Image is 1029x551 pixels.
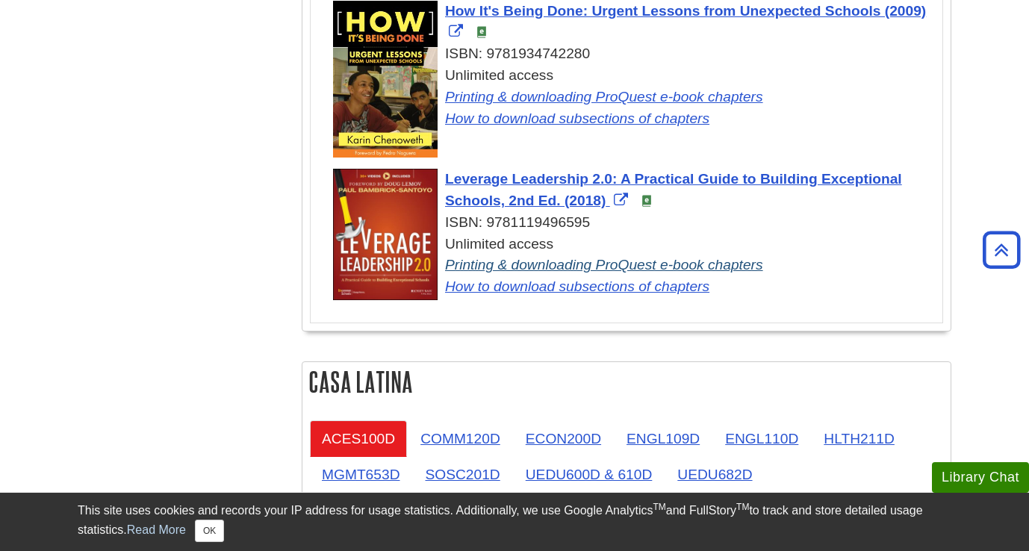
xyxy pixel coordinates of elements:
a: Link opens in new window [445,110,709,126]
a: Read More [127,523,186,536]
a: Link opens in new window [445,89,763,105]
div: ISBN: 9781934742280 [333,43,935,65]
a: Link opens in new window [445,3,926,40]
div: Unlimited access [333,234,935,298]
div: Unlimited access [333,65,935,129]
button: Close [195,520,224,542]
a: Link opens in new window [445,257,763,273]
div: This site uses cookies and records your IP address for usage statistics. Additionally, we use Goo... [78,502,951,542]
a: MGMT653D [310,456,411,493]
img: Cover Art [333,1,438,158]
img: e-Book [641,195,653,207]
a: Back to Top [977,240,1025,260]
div: ISBN: 9781119496595 [333,212,935,234]
a: UEDU682D [665,456,764,493]
a: ECON200D [514,420,613,457]
sup: TM [736,502,749,512]
a: COMM120D [408,420,512,457]
button: Library Chat [932,462,1029,493]
h2: Casa Latina [302,362,951,402]
img: e-Book [476,26,488,38]
a: ENGL109D [615,420,712,457]
span: How It's Being Done: Urgent Lessons from Unexpected Schools (2009) [445,3,926,19]
a: Link opens in new window [445,278,709,294]
a: UEDU600D & 610D [514,456,665,493]
a: ACES100D [310,420,407,457]
a: ENGL110D [713,420,810,457]
sup: TM [653,502,665,512]
a: Link opens in new window [445,171,902,208]
span: Leverage Leadership 2.0: A Practical Guide to Building Exceptional Schools, 2nd Ed. (2018) [445,171,902,208]
a: HLTH211D [812,420,907,457]
a: SOSC201D [413,456,512,493]
img: Cover Art [333,169,438,300]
